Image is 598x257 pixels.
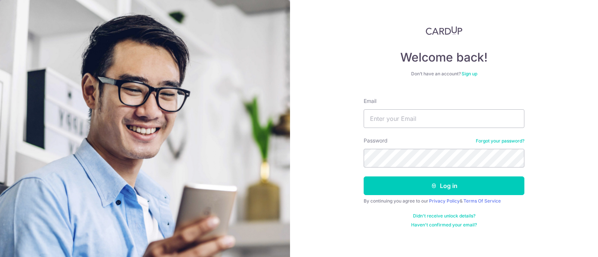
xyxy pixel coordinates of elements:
[462,71,477,76] a: Sign up
[413,213,475,219] a: Didn't receive unlock details?
[411,222,477,228] a: Haven't confirmed your email?
[364,71,524,77] div: Don’t have an account?
[364,97,376,105] label: Email
[429,198,460,204] a: Privacy Policy
[364,50,524,65] h4: Welcome back!
[364,176,524,195] button: Log in
[463,198,501,204] a: Terms Of Service
[476,138,524,144] a: Forgot your password?
[364,137,388,144] label: Password
[426,26,462,35] img: CardUp Logo
[364,109,524,128] input: Enter your Email
[364,198,524,204] div: By continuing you agree to our &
